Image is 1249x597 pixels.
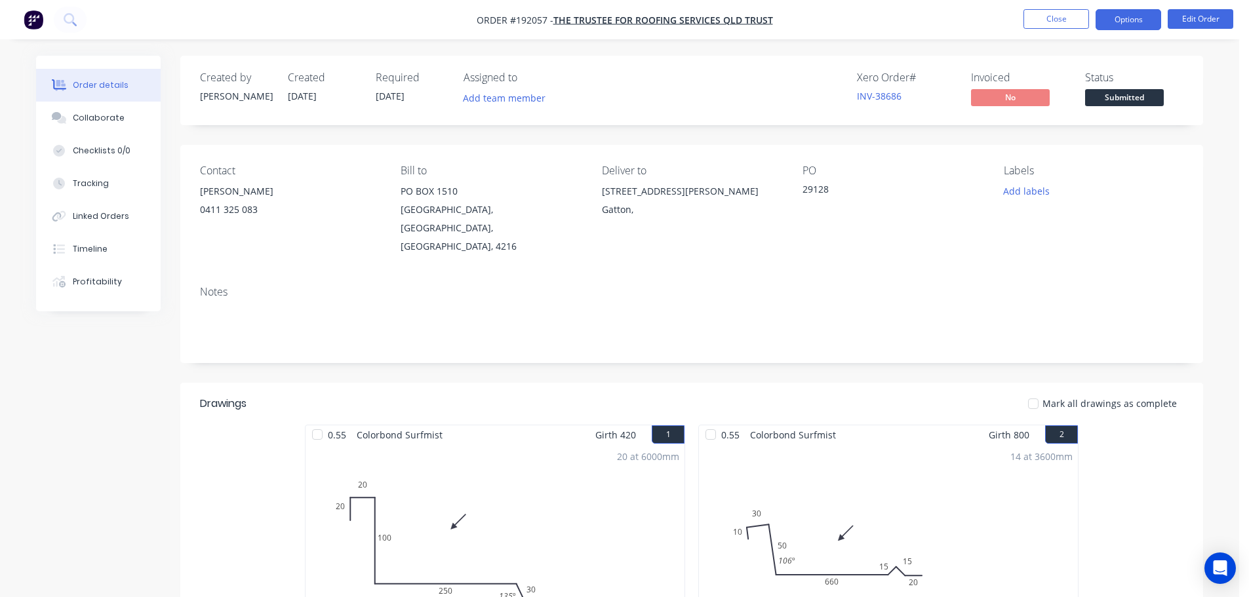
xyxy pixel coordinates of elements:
button: Submitted [1085,89,1164,109]
div: Status [1085,71,1183,84]
button: Order details [36,69,161,102]
span: No [971,89,1050,106]
img: Factory [24,10,43,29]
div: [PERSON_NAME] [200,182,380,201]
button: Collaborate [36,102,161,134]
span: [DATE] [288,90,317,102]
div: 29128 [803,182,966,201]
div: [PERSON_NAME]0411 325 083 [200,182,380,224]
button: Add team member [464,89,553,107]
div: [STREET_ADDRESS][PERSON_NAME] [602,182,782,201]
span: Order #192057 - [477,14,553,26]
div: [PERSON_NAME] [200,89,272,103]
div: Tracking [73,178,109,189]
div: 0411 325 083 [200,201,380,219]
span: Submitted [1085,89,1164,106]
span: Mark all drawings as complete [1042,396,1177,410]
button: Linked Orders [36,200,161,233]
div: Drawings [200,396,247,412]
span: 0.55 [323,425,351,444]
button: Options [1096,9,1161,30]
button: Add team member [456,89,553,107]
div: Invoiced [971,71,1069,84]
div: [GEOGRAPHIC_DATA], [GEOGRAPHIC_DATA], [GEOGRAPHIC_DATA], 4216 [401,201,580,256]
div: Created [288,71,360,84]
button: Edit Order [1168,9,1233,29]
button: Profitability [36,265,161,298]
button: Tracking [36,167,161,200]
div: Labels [1004,164,1183,177]
div: Open Intercom Messenger [1204,552,1236,584]
button: Timeline [36,233,161,265]
button: Checklists 0/0 [36,134,161,167]
div: Xero Order # [857,71,955,84]
div: Bill to [401,164,580,177]
div: 14 at 3600mm [1010,450,1073,463]
div: Notes [200,286,1183,298]
div: Gatton, [602,201,782,219]
div: 20 at 6000mm [617,450,679,463]
a: INV-38686 [857,90,902,102]
div: Profitability [73,276,122,288]
span: 0.55 [716,425,745,444]
div: PO BOX 1510 [401,182,580,201]
div: Required [376,71,448,84]
button: 2 [1045,425,1078,444]
div: Contact [200,164,380,177]
div: Timeline [73,243,108,255]
div: [STREET_ADDRESS][PERSON_NAME]Gatton, [602,182,782,224]
span: Colorbond Surfmist [351,425,448,444]
button: Close [1023,9,1089,29]
button: 1 [652,425,684,444]
div: Collaborate [73,112,125,124]
span: Colorbond Surfmist [745,425,841,444]
span: Girth 420 [595,425,636,444]
span: Girth 800 [989,425,1029,444]
div: PO BOX 1510[GEOGRAPHIC_DATA], [GEOGRAPHIC_DATA], [GEOGRAPHIC_DATA], 4216 [401,182,580,256]
div: Checklists 0/0 [73,145,130,157]
div: Order details [73,79,129,91]
div: Deliver to [602,164,782,177]
div: Assigned to [464,71,595,84]
div: PO [803,164,982,177]
span: [DATE] [376,90,405,102]
div: Created by [200,71,272,84]
div: Linked Orders [73,210,129,222]
a: The Trustee for Roofing Services QLD Trust [553,14,773,26]
button: Add labels [996,182,1056,200]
